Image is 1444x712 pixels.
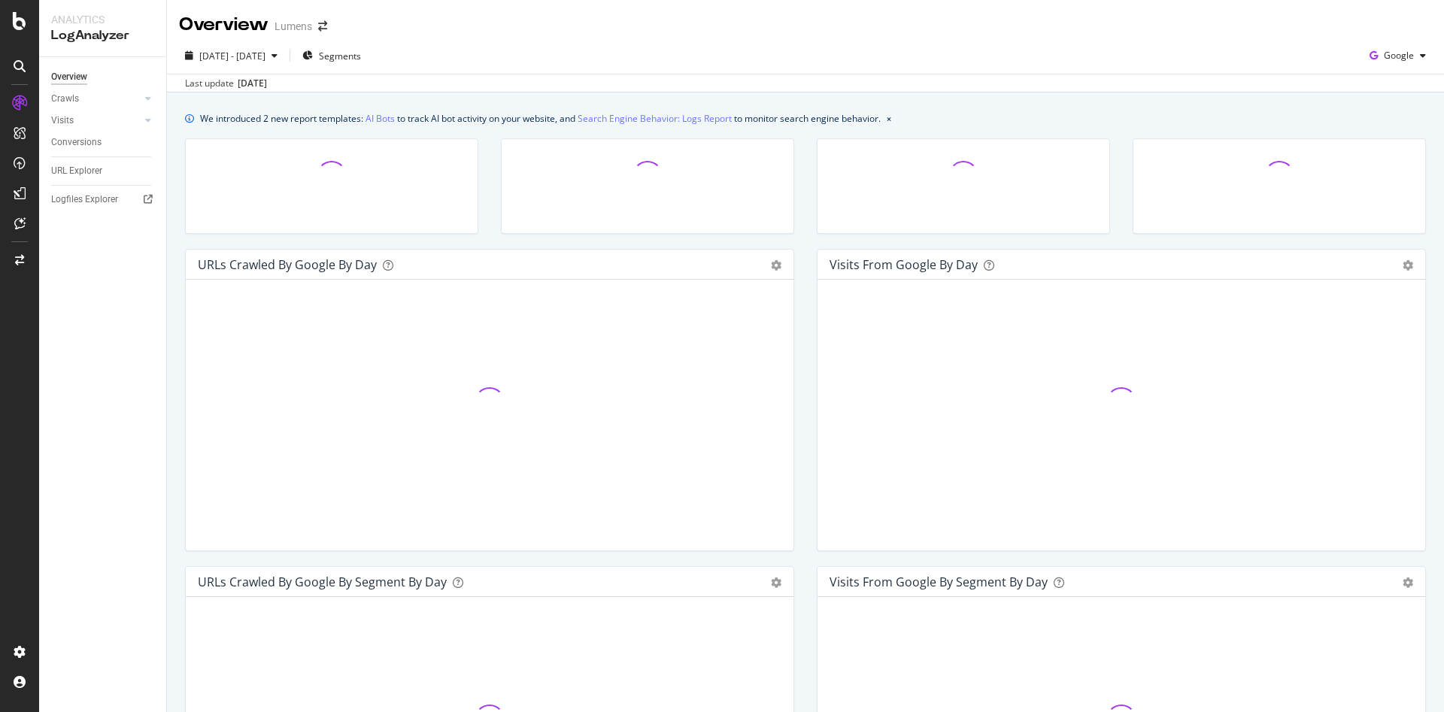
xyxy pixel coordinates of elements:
[883,108,895,129] button: close banner
[238,77,267,90] div: [DATE]
[51,69,87,85] div: Overview
[199,50,265,62] span: [DATE] - [DATE]
[830,574,1048,589] div: Visits from Google By Segment By Day
[578,111,732,126] a: Search Engine Behavior: Logs Report
[185,111,1426,126] div: info banner
[200,111,881,126] div: We introduced 2 new report templates: to track AI bot activity on your website, and to monitor se...
[771,577,781,588] div: gear
[51,113,141,129] a: Visits
[51,27,154,44] div: LogAnalyzer
[51,69,156,85] a: Overview
[319,50,361,62] span: Segments
[51,135,156,150] a: Conversions
[51,91,141,107] a: Crawls
[366,111,395,126] a: AI Bots
[198,574,447,589] div: URLs Crawled by Google By Segment By Day
[275,19,312,34] div: Lumens
[1364,44,1432,68] button: Google
[51,91,79,107] div: Crawls
[771,260,781,271] div: gear
[51,113,74,129] div: Visits
[51,163,156,179] a: URL Explorer
[198,257,377,272] div: URLs Crawled by Google by day
[51,135,102,150] div: Conversions
[179,12,268,38] div: Overview
[318,21,327,32] div: arrow-right-arrow-left
[1403,260,1413,271] div: gear
[830,257,978,272] div: Visits from Google by day
[1384,49,1414,62] span: Google
[179,44,284,68] button: [DATE] - [DATE]
[51,192,118,208] div: Logfiles Explorer
[51,192,156,208] a: Logfiles Explorer
[185,77,267,90] div: Last update
[51,163,102,179] div: URL Explorer
[296,44,367,68] button: Segments
[51,12,154,27] div: Analytics
[1403,577,1413,588] div: gear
